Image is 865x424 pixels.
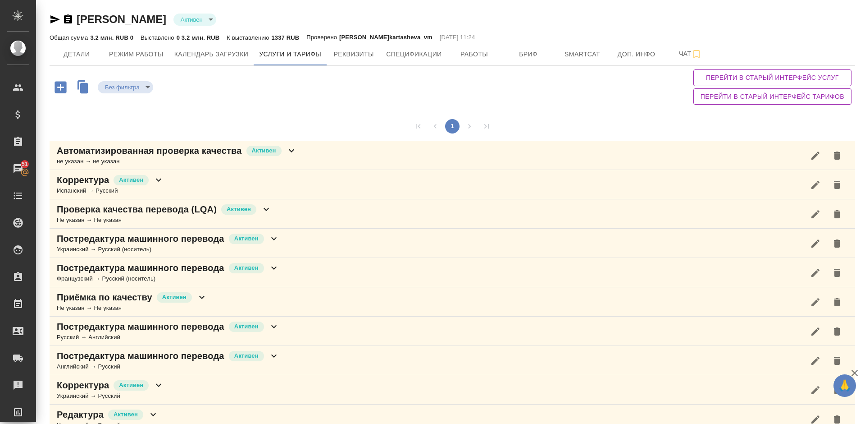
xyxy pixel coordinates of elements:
span: Чат [669,48,712,60]
button: Активен [178,16,205,23]
p: Корректура [57,174,109,186]
p: К выставлению [227,34,271,41]
p: 3.2 млн. RUB [90,34,130,41]
button: Удалить услугу [826,379,848,401]
p: Активен [114,410,138,419]
p: Постредактура машинного перевода [57,262,224,274]
span: Доп. инфо [615,49,658,60]
button: Удалить услугу [826,174,848,196]
div: КорректураАктивенИспанский → Русский [50,170,855,199]
div: Испанский → Русский [57,186,164,195]
button: Редактировать услугу [805,262,826,284]
button: Редактировать услугу [805,174,826,196]
span: Реквизиты [332,49,375,60]
p: Выставлено [141,34,177,41]
p: Активен [119,175,143,184]
span: Детали [55,49,98,60]
button: Редактировать услугу [805,321,826,342]
button: Скопировать ссылку [63,14,73,25]
span: Бриф [507,49,550,60]
span: Спецификации [386,49,442,60]
div: Русский → Английский [57,333,279,342]
button: Без фильтра [102,83,142,91]
div: Не указан → Не указан [57,304,207,313]
div: Постредактура машинного переводаАктивенАнглийский → Русский [50,346,855,375]
p: 0 [177,34,182,41]
p: Общая сумма [50,34,90,41]
div: Автоматизированная проверка качестваАктивенне указан → не указан [50,141,855,170]
p: [PERSON_NAME]kartasheva_vm [339,33,432,42]
p: Активен [234,263,259,272]
button: Редактировать услугу [805,291,826,313]
p: Активен [234,351,259,360]
button: 🙏 [833,374,856,397]
p: Приёмка по качеству [57,291,152,304]
div: КорректураАктивенУкраинский → Русский [50,375,855,405]
button: Удалить услугу [826,145,848,166]
div: Французский → Русский (носитель) [57,274,279,283]
span: Перейти в старый интерфейс услуг [701,72,844,83]
p: Корректура [57,379,109,392]
p: Постредактура машинного перевода [57,320,224,333]
div: Не указан → Не указан [57,216,272,225]
button: Редактировать услугу [805,203,826,225]
span: 51 [16,160,33,169]
p: 1337 RUB [271,34,299,41]
p: Проверено [306,33,339,42]
nav: pagination navigation [410,119,495,134]
div: Активен [98,81,153,93]
span: Перейти в старый интерфейс тарифов [701,91,844,102]
p: [DATE] 11:24 [440,33,475,42]
div: Приёмка по качествуАктивенНе указан → Не указан [50,287,855,317]
div: Проверка качества перевода (LQA)АктивенНе указан → Не указан [50,199,855,229]
button: Удалить услугу [826,350,848,372]
div: Активен [173,14,216,26]
button: Удалить услугу [826,203,848,225]
p: Активен [234,234,259,243]
button: Редактировать услугу [805,233,826,254]
div: Постредактура машинного переводаАктивенФранцузский → Русский (носитель) [50,258,855,287]
p: Постредактура машинного перевода [57,350,224,362]
p: Постредактура машинного перевода [57,232,224,245]
div: Украинский → Русский [57,392,164,401]
span: Календарь загрузки [174,49,249,60]
span: Работы [453,49,496,60]
p: Активен [227,205,251,214]
p: Проверка качества перевода (LQA) [57,203,217,216]
button: Удалить услугу [826,291,848,313]
button: Перейти в старый интерфейс услуг [693,69,851,86]
button: Удалить услугу [826,321,848,342]
button: Редактировать услугу [805,145,826,166]
a: 51 [2,157,34,180]
p: Активен [252,146,276,155]
button: Скопировать услуги другого исполнителя [73,78,98,98]
span: Режим работы [109,49,164,60]
p: Активен [234,322,259,331]
div: Украинский → Русский (носитель) [57,245,279,254]
button: Удалить услугу [826,262,848,284]
button: Добавить услугу [48,78,73,97]
div: Постредактура машинного переводаАктивенРусский → Английский [50,317,855,346]
div: Английский → Русский [57,362,279,371]
button: Перейти в старый интерфейс тарифов [693,88,851,105]
p: Редактура [57,408,104,421]
p: Активен [119,381,143,390]
button: Скопировать ссылку для ЯМессенджера [50,14,60,25]
span: 🙏 [837,376,852,395]
button: Редактировать услугу [805,350,826,372]
a: [PERSON_NAME] [77,13,166,25]
p: 3.2 млн. RUB [182,34,219,41]
p: Активен [162,293,187,302]
div: не указан → не указан [57,157,297,166]
div: Постредактура машинного переводаАктивенУкраинский → Русский (носитель) [50,229,855,258]
p: Автоматизированная проверка качества [57,144,242,157]
button: Редактировать услугу [805,379,826,401]
span: Услуги и тарифы [259,49,321,60]
button: Удалить услугу [826,233,848,254]
svg: Подписаться [691,49,702,60]
p: 0 [130,34,133,41]
span: Smartcat [561,49,604,60]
